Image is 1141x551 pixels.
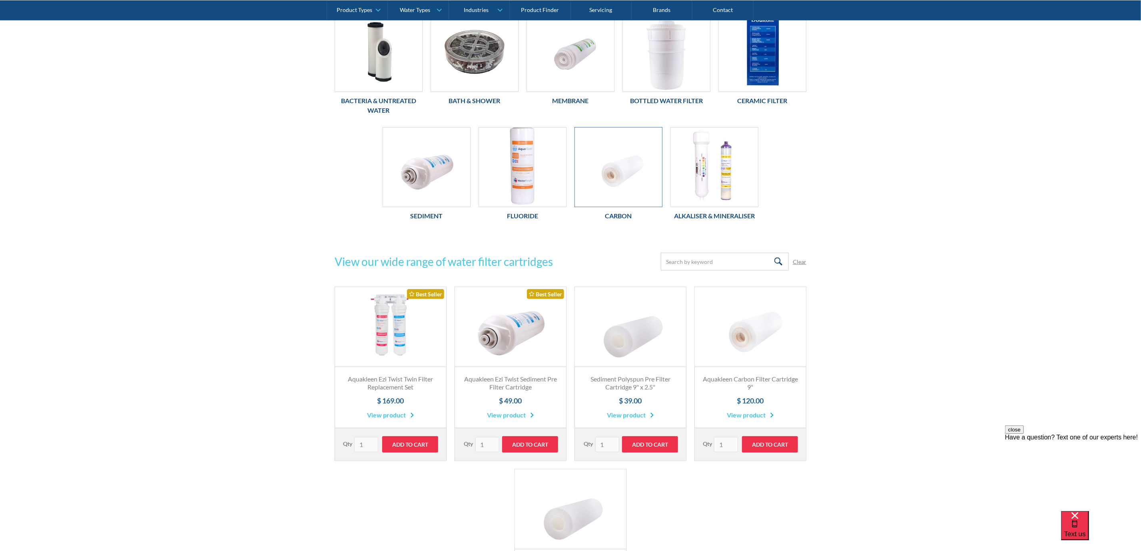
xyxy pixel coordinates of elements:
a: Bacteria & Untreated WaterBacteria & Untreated Water [335,12,423,119]
a: SedimentSediment [383,127,471,225]
img: Bath & Shower [431,12,518,92]
div: Best Seller [527,289,564,299]
label: Qty [584,439,593,448]
a: MembraneMembrane [527,12,614,110]
h3: Aquakleen Carbon Filter Cartridge 9" [703,375,798,392]
h3: Aquakleen Ezi Twist Sediment Pre Filter Cartridge [463,375,558,392]
a: Best Seller [335,287,446,367]
a: CarbonCarbon [574,127,662,225]
input: Search by keyword [661,253,789,271]
h6: Ceramic Filter [718,96,806,106]
a: Best Seller [455,287,566,367]
input: Add to Cart [742,436,798,453]
input: Add to Cart [382,436,438,453]
a: View product [367,410,414,420]
h4: $ 120.00 [703,395,798,406]
img: Alkaliser & Mineraliser [671,128,758,207]
h4: $ 169.00 [343,395,438,406]
h6: Bottled Water Filter [622,96,710,106]
img: Membrane [527,12,614,92]
a: View product [607,410,654,420]
img: Bacteria & Untreated Water [335,12,422,92]
iframe: podium webchat widget bubble [1061,511,1141,551]
h6: Fluoride [479,211,567,221]
input: Add to Cart [502,436,558,453]
a: View product [727,410,774,420]
img: Sediment [383,128,470,207]
h6: Carbon [574,211,662,221]
h6: Bacteria & Untreated Water [335,96,423,115]
h6: Bath & Shower [431,96,519,106]
label: Qty [703,439,712,448]
div: Best Seller [407,289,444,299]
input: Add to Cart [622,436,678,453]
a: Bottled Water FilterBottled Water Filter [622,12,710,110]
img: Fluoride [479,128,566,207]
h6: Sediment [383,211,471,221]
label: Qty [343,439,352,448]
img: Ceramic Filter [719,12,806,92]
label: Qty [464,439,473,448]
h3: View our wide range of water filter cartridges [335,253,553,270]
a: Ceramic Filter Ceramic Filter [718,12,806,110]
form: Email Form [661,253,806,271]
h3: Sediment Polyspun Pre Filter Cartridge 9" x 2.5" [583,375,678,392]
div: Industries [464,6,489,13]
h3: Aquakleen Ezi Twist Twin Filter Replacement Set [343,375,438,392]
h4: $ 49.00 [463,395,558,406]
a: View product [487,410,534,420]
a: Bath & ShowerBath & Shower [431,12,519,110]
a: Clear [793,258,806,266]
img: Bottled Water Filter [623,12,710,92]
a: FluorideFluoride [479,127,567,225]
div: Product Types [337,6,372,13]
div: Water Types [400,6,431,13]
h6: Alkaliser & Mineraliser [670,211,758,221]
a: Alkaliser & MineraliserAlkaliser & Mineraliser [670,127,758,225]
img: Carbon [575,128,662,207]
h4: $ 39.00 [583,395,678,406]
iframe: podium webchat widget prompt [1005,425,1141,521]
h6: Membrane [527,96,614,106]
